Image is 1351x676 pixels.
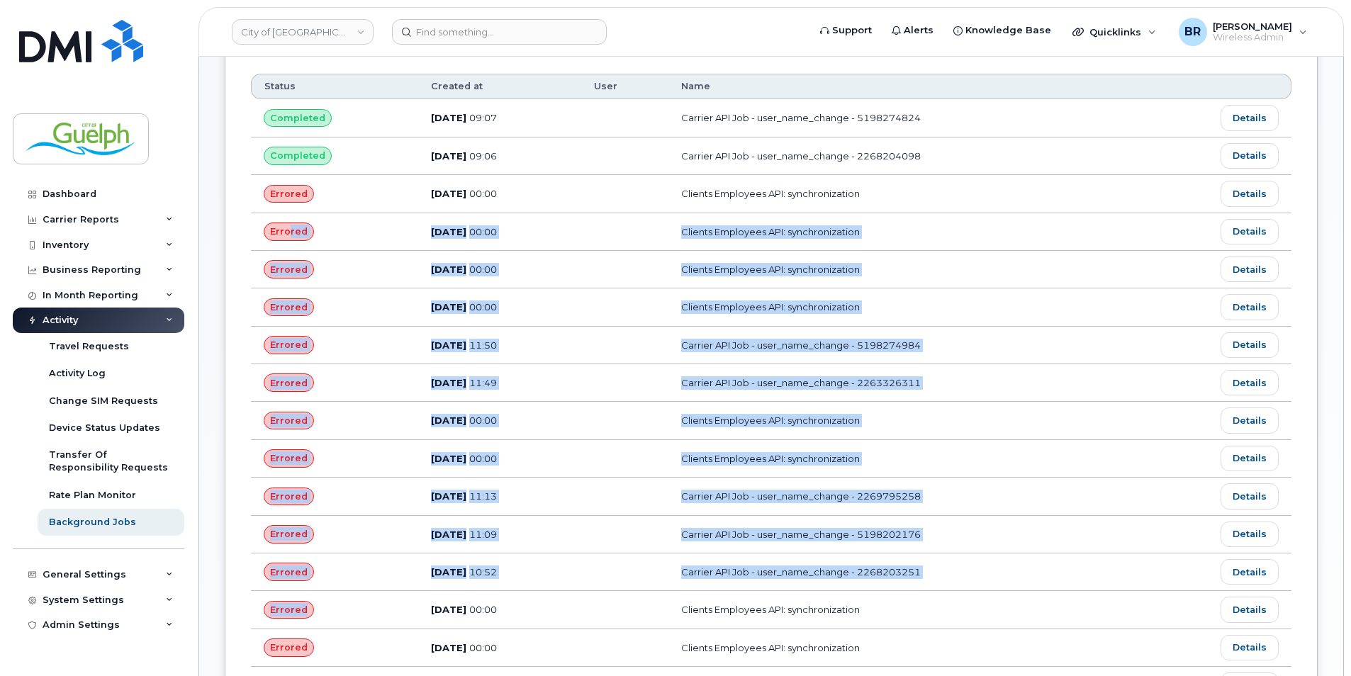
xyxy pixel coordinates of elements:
[668,516,1142,553] td: Carrier API Job - user_name_change - 5198202176
[1184,23,1201,40] span: BR
[469,415,497,426] span: 00:00
[681,80,710,93] span: Name
[270,451,308,465] span: Errored
[431,604,466,615] span: [DATE]
[1221,407,1279,433] a: Details
[469,377,497,388] span: 11:49
[469,490,497,502] span: 11:13
[270,338,308,351] span: Errored
[1221,332,1279,358] a: Details
[1221,370,1279,395] a: Details
[668,288,1142,326] td: Clients Employees API: synchronization
[882,16,943,45] a: Alerts
[469,453,497,464] span: 00:00
[431,301,466,312] span: [DATE]
[431,80,483,93] span: Created at
[668,553,1142,591] td: Carrier API Job - user_name_change - 2268203251
[270,263,308,276] span: Errored
[469,226,497,237] span: 00:00
[1221,219,1279,244] a: Details
[431,642,466,653] span: [DATE]
[270,565,308,579] span: Errored
[431,529,466,540] span: [DATE]
[469,529,497,540] span: 11:09
[469,642,497,653] span: 00:00
[1221,446,1279,471] a: Details
[1063,18,1166,46] div: Quicklinks
[392,19,607,45] input: Find something...
[1221,635,1279,660] a: Details
[431,453,466,464] span: [DATE]
[270,187,308,201] span: Errored
[431,226,466,237] span: [DATE]
[668,99,1142,137] td: Carrier API Job - user_name_change - 5198274824
[232,19,374,45] a: City of Guelph
[270,225,308,238] span: Errored
[469,566,497,578] span: 10:52
[469,339,497,351] span: 11:50
[270,149,325,162] span: Completed
[1221,294,1279,320] a: Details
[1221,483,1279,509] a: Details
[270,641,308,654] span: Errored
[1213,21,1292,32] span: [PERSON_NAME]
[668,175,1142,213] td: Clients Employees API: synchronization
[668,591,1142,629] td: Clients Employees API: synchronization
[668,478,1142,515] td: Carrier API Job - user_name_change - 2269795258
[1089,26,1141,38] span: Quicklinks
[270,414,308,427] span: Errored
[668,629,1142,667] td: Clients Employees API: synchronization
[431,264,466,275] span: [DATE]
[594,80,617,93] span: User
[270,603,308,616] span: Errored
[431,112,466,123] span: [DATE]
[431,150,466,162] span: [DATE]
[270,490,308,503] span: Errored
[469,604,497,615] span: 00:00
[1221,559,1279,585] a: Details
[1221,105,1279,130] a: Details
[1221,257,1279,282] a: Details
[1221,522,1279,547] a: Details
[668,213,1142,251] td: Clients Employees API: synchronization
[431,490,466,502] span: [DATE]
[965,23,1051,38] span: Knowledge Base
[1169,18,1317,46] div: Brendan Raftis
[810,16,882,45] a: Support
[832,23,872,38] span: Support
[1221,181,1279,206] a: Details
[270,376,308,390] span: Errored
[264,80,296,93] span: Status
[668,251,1142,288] td: Clients Employees API: synchronization
[270,527,308,541] span: Errored
[431,415,466,426] span: [DATE]
[943,16,1061,45] a: Knowledge Base
[431,377,466,388] span: [DATE]
[668,327,1142,364] td: Carrier API Job - user_name_change - 5198274984
[469,112,497,123] span: 09:07
[668,402,1142,439] td: Clients Employees API: synchronization
[469,301,497,312] span: 00:00
[904,23,934,38] span: Alerts
[668,440,1142,478] td: Clients Employees API: synchronization
[668,364,1142,402] td: Carrier API Job - user_name_change - 2263326311
[469,150,497,162] span: 09:06
[431,188,466,199] span: [DATE]
[668,137,1142,175] td: Carrier API Job - user_name_change - 2268204098
[1221,143,1279,169] a: Details
[1221,597,1279,622] a: Details
[270,300,308,314] span: Errored
[431,339,466,351] span: [DATE]
[469,264,497,275] span: 00:00
[469,188,497,199] span: 00:00
[431,566,466,578] span: [DATE]
[270,111,325,125] span: Completed
[1213,32,1292,43] span: Wireless Admin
